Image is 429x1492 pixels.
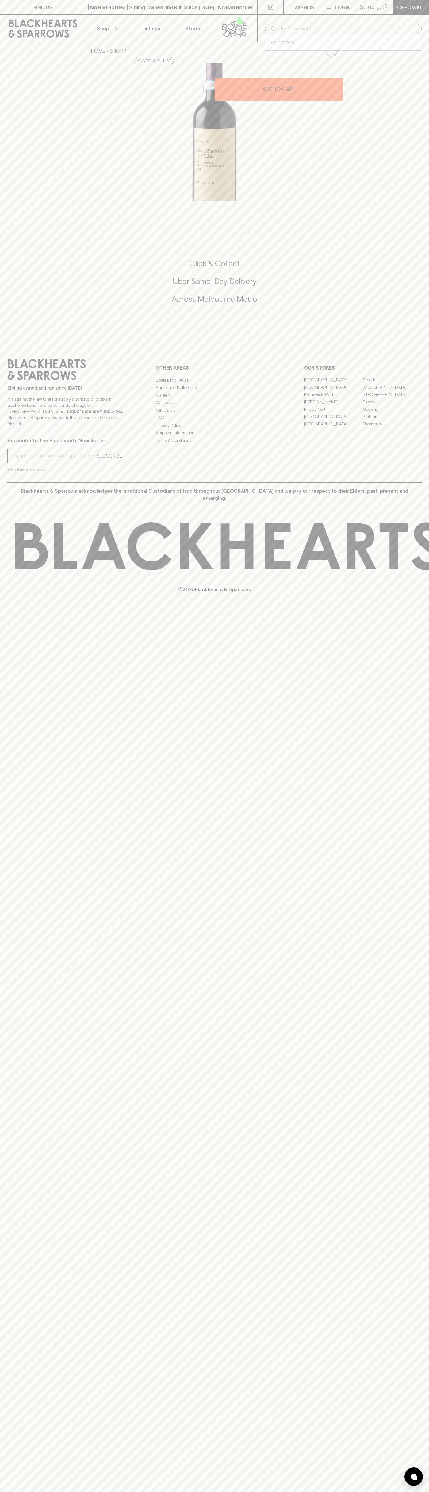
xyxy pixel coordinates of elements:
[304,398,363,406] a: [PERSON_NAME]
[304,364,422,371] p: OUR STORES
[156,429,274,437] a: Shipping Information
[110,48,123,54] a: SHOP
[304,413,363,421] a: [GEOGRAPHIC_DATA]
[97,25,109,32] p: Shop
[140,25,160,32] p: Tastings
[91,48,105,54] a: HOME
[94,449,125,463] button: SUBSCRIBE
[335,4,350,11] p: Login
[7,437,125,444] p: Subscribe to The Blackhearts Newsletter
[156,384,274,391] a: Business & Bulk Gifting
[156,391,274,399] a: Careers
[7,258,422,269] h5: Click & Collect
[67,409,124,414] strong: Liquor License #32064953
[304,406,363,413] a: Fitzroy North
[363,413,422,421] a: Prahran
[12,487,417,502] p: Blackhearts & Sparrows acknowledges the traditional Custodians of land throughout [GEOGRAPHIC_DAT...
[363,421,422,428] a: Thornbury
[7,466,125,472] p: We will never spam you
[304,391,363,398] a: Brunswick West
[363,398,422,406] a: Fitzroy
[7,276,422,286] h5: Uber Same-Day Delivery
[185,25,201,32] p: Stores
[411,1474,417,1480] img: bubble-icon
[304,384,363,391] a: [GEOGRAPHIC_DATA]
[156,399,274,406] a: Contact Us
[156,422,274,429] a: Privacy Policy
[7,294,422,304] h5: Across Melbourne Metro
[323,45,340,60] button: Add to wishlist
[215,78,343,101] button: ADD TO CART
[156,364,274,371] p: OTHER AREAS
[86,63,343,201] img: 2034.png
[12,451,94,461] input: e.g. jane@blackheartsandsparrows.com.au
[134,57,174,64] button: Add to wishlist
[156,376,274,384] a: Bottle Drop FAQ's
[397,4,425,11] p: Checkout
[280,24,417,34] input: Try "Pinot noir"
[7,234,422,337] div: Call to action block
[363,391,422,398] a: [GEOGRAPHIC_DATA]
[262,85,295,93] p: ADD TO CART
[7,396,125,427] p: It is against the law to sell or supply alcohol to, or to obtain alcohol on behalf of a person un...
[156,414,274,422] a: FAQ's
[129,15,172,42] a: Tastings
[33,4,52,11] p: FIND US
[156,406,274,414] a: Gift Cards
[363,406,422,413] a: Geelong
[304,421,363,428] a: [GEOGRAPHIC_DATA]
[363,376,422,384] a: Braddon
[86,15,129,42] button: Shop
[97,452,122,460] p: SUBSCRIBE
[7,385,125,391] p: Sibling owned and run since [DATE]
[265,34,422,50] div: No options
[385,6,387,9] p: 0
[360,4,375,11] p: $0.00
[172,15,215,42] a: Stores
[304,376,363,384] a: [GEOGRAPHIC_DATA]
[363,384,422,391] a: [GEOGRAPHIC_DATA]
[294,4,318,11] p: Wishlist
[156,437,274,444] a: Terms & Conditions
